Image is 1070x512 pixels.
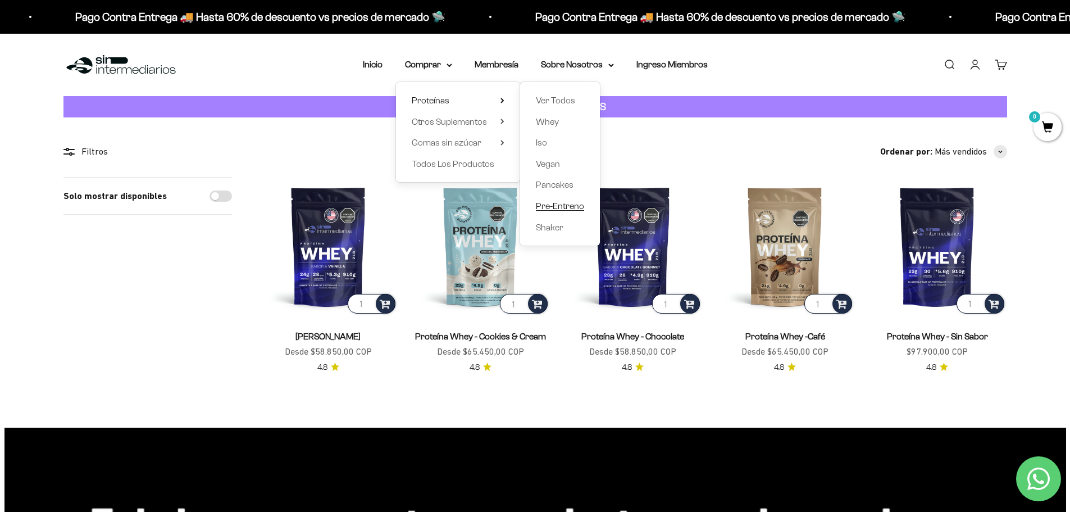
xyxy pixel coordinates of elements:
[536,199,584,214] a: Pre-Entreno
[412,159,494,169] span: Todos Los Productos
[412,157,504,171] a: Todos Los Productos
[741,345,828,359] sale-price: Desde $65.450,00 COP
[536,159,560,169] span: Vegan
[581,332,684,341] a: Proteína Whey - Chocolate
[536,93,584,108] a: Ver Todos
[470,361,491,374] a: 4.84.8 de 5.0 estrellas
[317,361,339,374] a: 4.84.8 de 5.0 estrellas
[63,189,167,203] label: Solo mostrar disponibles
[63,144,232,159] div: Filtros
[536,96,575,105] span: Ver Todos
[774,361,784,374] span: 4.8
[745,332,825,341] a: Proteína Whey -Café
[317,361,327,374] span: 4.8
[880,144,932,159] span: Ordenar por:
[75,8,445,26] p: Pago Contra Entrega 🚚 Hasta 60% de descuento vs precios de mercado 🛸
[774,361,796,374] a: 4.84.8 de 5.0 estrellas
[536,135,584,150] a: Iso
[536,117,559,126] span: Whey
[1028,110,1041,124] mark: 0
[636,60,708,69] a: Ingreso Miembros
[285,345,372,359] sale-price: Desde $58.850,00 COP
[907,345,968,359] sale-price: $97.900,00 COP
[412,93,504,108] summary: Proteínas
[622,361,644,374] a: 4.84.8 de 5.0 estrellas
[437,345,524,359] sale-price: Desde $65.450,00 COP
[475,60,518,69] a: Membresía
[536,223,563,232] span: Shaker
[935,144,987,159] span: Más vendidos
[412,135,504,150] summary: Gomas sin azúcar
[622,361,632,374] span: 4.8
[295,332,361,341] a: [PERSON_NAME]
[536,138,547,147] span: Iso
[536,157,584,171] a: Vegan
[412,115,504,129] summary: Otros Suplementos
[415,332,546,341] a: Proteína Whey - Cookies & Cream
[541,57,614,72] summary: Sobre Nosotros
[412,96,449,105] span: Proteínas
[926,361,948,374] a: 4.84.8 de 5.0 estrellas
[536,180,573,189] span: Pancakes
[536,115,584,129] a: Whey
[935,144,1007,159] button: Más vendidos
[926,361,936,374] span: 4.8
[589,345,676,359] sale-price: Desde $58.850,00 COP
[412,138,481,147] span: Gomas sin azúcar
[887,332,988,341] a: Proteína Whey - Sin Sabor
[536,220,584,235] a: Shaker
[412,117,487,126] span: Otros Suplementos
[363,60,383,69] a: Inicio
[536,201,584,211] span: Pre-Entreno
[536,178,584,192] a: Pancakes
[405,57,452,72] summary: Comprar
[535,8,905,26] p: Pago Contra Entrega 🚚 Hasta 60% de descuento vs precios de mercado 🛸
[470,361,480,374] span: 4.8
[1033,122,1062,134] a: 0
